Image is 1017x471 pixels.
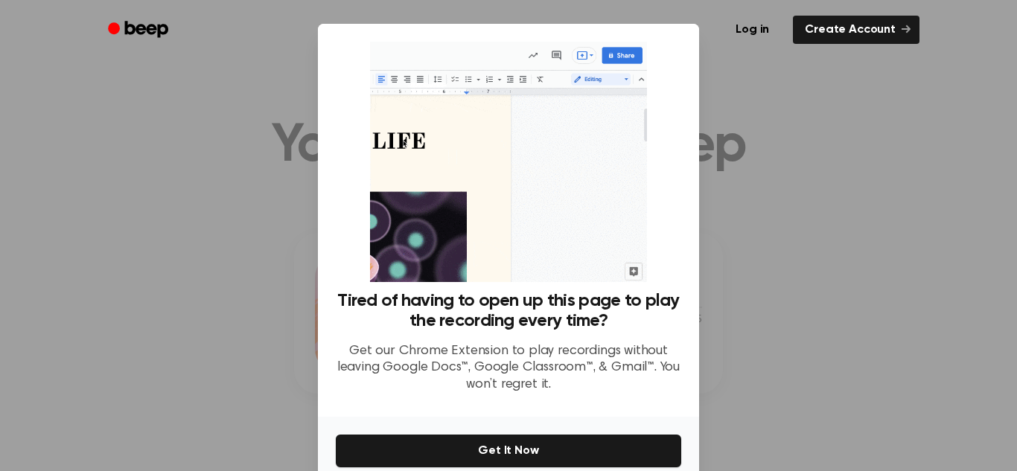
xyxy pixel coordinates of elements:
button: Get It Now [336,435,681,467]
a: Log in [721,13,784,47]
img: Beep extension in action [370,42,646,282]
p: Get our Chrome Extension to play recordings without leaving Google Docs™, Google Classroom™, & Gm... [336,343,681,394]
a: Create Account [793,16,919,44]
h3: Tired of having to open up this page to play the recording every time? [336,291,681,331]
a: Beep [98,16,182,45]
